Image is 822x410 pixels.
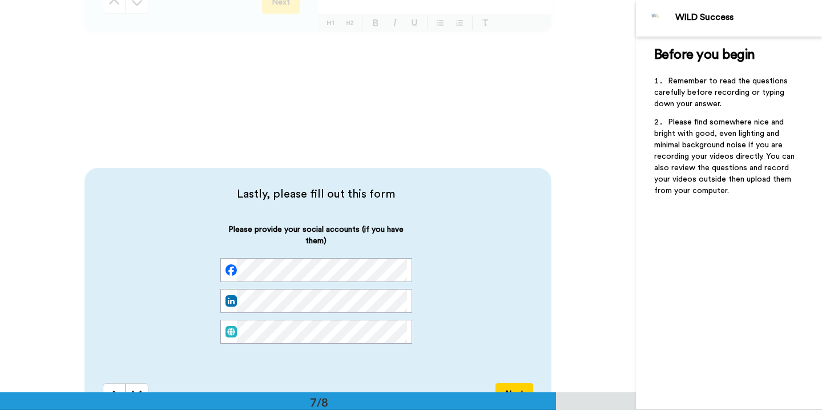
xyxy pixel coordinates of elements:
img: Profile Image [642,5,670,32]
span: Lastly, please fill out this form [103,186,530,202]
span: Remember to read the questions carefully before recording or typing down your answer. [654,77,790,108]
span: Before you begin [654,48,755,62]
img: linked-in.png [225,295,237,307]
img: web.svg [225,326,237,337]
button: Next [495,383,533,406]
span: Please provide your social accounts (if you have them) [220,224,412,258]
div: 7/8 [292,394,346,410]
div: WILD Success [675,12,821,23]
img: facebook.svg [225,264,237,276]
span: Please find somewhere nice and bright with good, even lighting and minimal background noise if yo... [654,118,797,195]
